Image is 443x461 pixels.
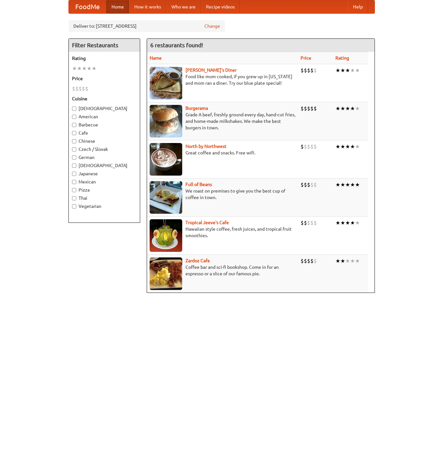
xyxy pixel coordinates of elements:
[314,257,317,265] li: $
[310,143,314,150] li: $
[335,219,340,226] li: ★
[335,181,340,188] li: ★
[150,73,295,86] p: Food like mom cooked, if you grew up in [US_STATE] and mom ran a diner. Try our blue plate special!
[185,106,208,111] a: Burgerama
[310,219,314,226] li: $
[72,107,76,111] input: [DEMOGRAPHIC_DATA]
[166,0,201,13] a: Who we are
[69,0,106,13] a: FoodMe
[340,105,345,112] li: ★
[307,257,310,265] li: $
[345,181,350,188] li: ★
[150,188,295,201] p: We roast on premises to give you the best cup of coffee in town.
[72,180,76,184] input: Mexican
[301,55,311,61] a: Price
[72,123,76,127] input: Barbecue
[69,39,140,52] h4: Filter Restaurants
[150,150,295,156] p: Great coffee and snacks. Free wifi.
[82,65,87,72] li: ★
[355,105,360,112] li: ★
[314,105,317,112] li: $
[307,219,310,226] li: $
[335,55,349,61] a: Rating
[348,0,368,13] a: Help
[307,67,310,74] li: $
[335,143,340,150] li: ★
[150,55,162,61] a: Name
[301,181,304,188] li: $
[185,182,212,187] a: Full of Beans
[150,257,182,290] img: zardoz.jpg
[310,181,314,188] li: $
[355,181,360,188] li: ★
[72,170,137,177] label: Japanese
[92,65,96,72] li: ★
[72,138,137,144] label: Chinese
[350,181,355,188] li: ★
[314,67,317,74] li: $
[150,181,182,214] img: beans.jpg
[304,257,307,265] li: $
[307,181,310,188] li: $
[150,226,295,239] p: Hawaiian style coffee, fresh juices, and tropical fruit smoothies.
[340,67,345,74] li: ★
[129,0,166,13] a: How it works
[314,143,317,150] li: $
[350,143,355,150] li: ★
[355,67,360,74] li: ★
[75,85,79,92] li: $
[72,65,77,72] li: ★
[72,131,76,135] input: Cafe
[72,187,137,193] label: Pizza
[72,147,76,151] input: Czech / Slovak
[72,113,137,120] label: American
[72,75,137,82] h5: Price
[301,143,304,150] li: $
[345,257,350,265] li: ★
[185,258,210,263] b: Zardoz Cafe
[355,219,360,226] li: ★
[304,143,307,150] li: $
[304,181,307,188] li: $
[301,67,304,74] li: $
[150,219,182,252] img: jeeves.jpg
[150,111,295,131] p: Grade A beef, freshly ground every day, hand-cut fries, and home-made milkshakes. We make the bes...
[150,143,182,176] img: north.jpg
[72,179,137,185] label: Mexican
[345,219,350,226] li: ★
[310,105,314,112] li: $
[350,219,355,226] li: ★
[355,257,360,265] li: ★
[185,67,237,73] a: [PERSON_NAME]'s Diner
[82,85,85,92] li: $
[72,122,137,128] label: Barbecue
[314,181,317,188] li: $
[314,219,317,226] li: $
[150,42,203,48] ng-pluralize: 6 restaurants found!
[345,105,350,112] li: ★
[72,162,137,169] label: [DEMOGRAPHIC_DATA]
[72,85,75,92] li: $
[301,105,304,112] li: $
[355,143,360,150] li: ★
[340,257,345,265] li: ★
[340,219,345,226] li: ★
[340,143,345,150] li: ★
[201,0,240,13] a: Recipe videos
[150,67,182,99] img: sallys.jpg
[335,105,340,112] li: ★
[72,115,76,119] input: American
[72,154,137,161] label: German
[77,65,82,72] li: ★
[72,164,76,168] input: [DEMOGRAPHIC_DATA]
[345,143,350,150] li: ★
[304,105,307,112] li: $
[301,219,304,226] li: $
[85,85,88,92] li: $
[72,196,76,200] input: Thai
[185,220,229,225] a: Tropical Jeeve's Cafe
